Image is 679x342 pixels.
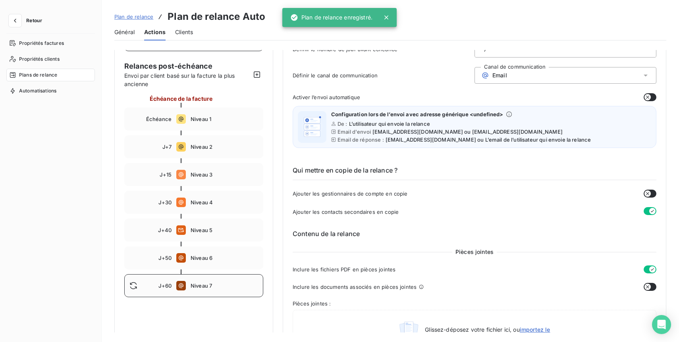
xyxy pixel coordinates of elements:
div: Plan de relance enregistré. [290,10,372,25]
span: Plans de relance [19,71,57,79]
span: Actions [144,28,166,36]
span: Glissez-déposez votre fichier ici, ou [425,326,550,333]
span: Niveau 4 [191,199,258,206]
span: Échéance de la facture [150,94,212,103]
span: Niveau 7 [191,282,258,289]
span: J+30 [158,199,172,206]
h3: Plan de relance Auto [168,10,265,24]
span: Inclure les fichiers PDF en pièces jointes [293,266,395,273]
span: Ajouter les gestionnaires de compte en copie [293,190,408,197]
a: Propriétés clients [6,53,95,65]
span: J+50 [158,255,172,261]
span: Automatisations [19,87,56,94]
span: Niveau 6 [191,255,258,261]
span: Niveau 5 [191,227,258,233]
a: Plans de relance [6,69,95,81]
span: Pièces jointes [452,248,497,256]
span: Échéance [146,116,172,122]
div: Open Intercom Messenger [652,315,671,334]
span: Propriétés factures [19,40,64,47]
span: Activer l’envoi automatique [293,94,360,100]
span: importez le [520,326,550,333]
span: J+7 [162,144,172,150]
span: Général [114,28,135,36]
span: Email de réponse : [338,136,384,143]
h6: Qui mettre en copie de la relance ? [293,165,656,180]
span: J+40 [158,227,172,233]
span: Propriétés clients [19,56,60,63]
img: illustration helper email [299,114,325,140]
h6: Contenu de la relance [293,229,656,238]
span: Relances post-échéance [124,61,251,71]
span: L’utilisateur qui envoie la relance [349,121,430,127]
span: J+15 [160,171,172,178]
a: Propriétés factures [6,37,95,50]
img: illustration [399,320,419,339]
a: Plan de relance [114,13,153,21]
span: [EMAIL_ADDRESS][DOMAIN_NAME] ou L’email de l’utilisateur qui envoie la relance [386,136,591,143]
span: Clients [175,28,193,36]
span: Configuration lors de l’envoi avec adresse générique <undefined> [331,111,503,117]
span: J+60 [158,282,172,289]
span: Niveau 1 [191,116,258,122]
span: Niveau 3 [191,171,258,178]
span: Niveau 2 [191,144,258,150]
button: Retour [6,14,48,27]
span: [EMAIL_ADDRESS][DOMAIN_NAME] ou [EMAIL_ADDRESS][DOMAIN_NAME] [372,129,563,135]
span: De : [338,121,347,127]
span: Envoi par client basé sur la facture la plus ancienne [124,71,251,88]
a: Automatisations [6,85,95,97]
span: Définir le canal de communication [293,72,475,79]
span: Pièces jointes : [293,300,656,307]
span: Inclure les documents associés en pièces jointes [293,284,417,290]
span: Plan de relance [114,13,153,20]
span: Email [492,72,507,79]
span: Ajouter les contacts secondaires en copie [293,209,399,215]
span: Retour [26,18,42,23]
span: Email d'envoi [338,129,371,135]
